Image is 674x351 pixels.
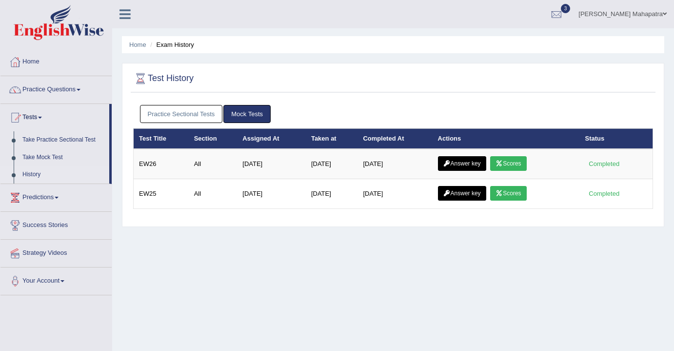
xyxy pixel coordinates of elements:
div: Completed [585,159,623,169]
a: Success Stories [0,212,112,236]
a: Practice Questions [0,76,112,101]
a: Predictions [0,184,112,208]
td: All [189,149,238,179]
a: Tests [0,104,109,128]
h2: Test History [133,71,194,86]
a: Answer key [438,156,486,171]
th: Assigned At [237,128,306,149]
td: All [189,179,238,209]
td: [DATE] [357,149,432,179]
a: Mock Tests [223,105,271,123]
th: Actions [433,128,580,149]
td: [DATE] [237,179,306,209]
td: [DATE] [357,179,432,209]
span: 3 [561,4,571,13]
a: Take Practice Sectional Test [18,131,109,149]
td: [DATE] [306,149,358,179]
a: Home [129,41,146,48]
td: [DATE] [306,179,358,209]
th: Completed At [357,128,432,149]
th: Test Title [134,128,189,149]
a: Practice Sectional Tests [140,105,223,123]
a: Answer key [438,186,486,201]
td: EW25 [134,179,189,209]
a: Strategy Videos [0,240,112,264]
a: History [18,166,109,184]
div: Completed [585,188,623,199]
a: Home [0,48,112,73]
td: [DATE] [237,149,306,179]
a: Your Account [0,268,112,292]
th: Taken at [306,128,358,149]
th: Status [580,128,653,149]
li: Exam History [148,40,194,49]
a: Scores [490,186,526,201]
a: Scores [490,156,526,171]
th: Section [189,128,238,149]
a: Take Mock Test [18,149,109,166]
td: EW26 [134,149,189,179]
